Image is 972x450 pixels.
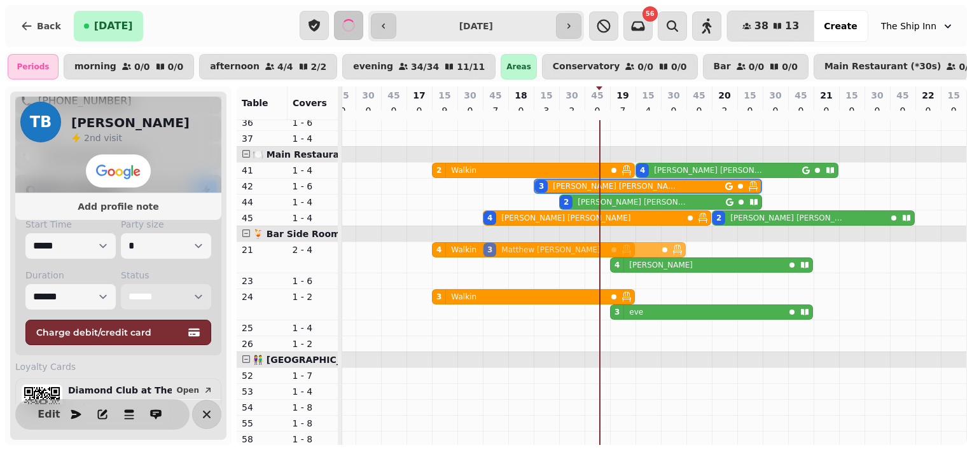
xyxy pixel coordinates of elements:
[487,245,492,255] div: 3
[796,104,806,117] p: 0
[871,89,883,102] p: 30
[515,89,527,102] p: 18
[487,213,492,223] div: 4
[770,104,781,117] p: 0
[84,132,122,144] p: visit
[337,89,349,102] p: 15
[293,98,327,108] span: Covers
[242,417,282,430] p: 55
[90,133,104,143] span: nd
[464,89,476,102] p: 30
[694,104,704,117] p: 0
[134,62,150,71] p: 0 / 0
[438,89,450,102] p: 15
[501,54,537,79] div: Areas
[311,62,327,71] p: 2 / 2
[898,104,908,117] p: 0
[642,89,654,102] p: 15
[121,218,211,231] label: Party size
[242,322,282,334] p: 25
[451,245,476,255] p: Walkin
[68,384,172,397] p: Diamond Club at The Ship
[242,369,282,382] p: 52
[847,104,857,117] p: 0
[820,89,832,102] p: 21
[36,402,62,427] button: Edit
[362,89,374,102] p: 30
[293,322,333,334] p: 1 - 4
[253,355,371,365] span: 👫 [GEOGRAPHIC_DATA]
[646,11,655,17] span: 56
[539,181,544,191] div: 3
[719,104,730,117] p: 2
[293,275,333,287] p: 1 - 6
[872,104,882,117] p: 0
[342,54,496,79] button: evening34/3411/11
[242,275,282,287] p: 23
[242,290,282,303] p: 24
[25,218,116,231] label: Start Time
[896,89,908,102] p: 45
[293,196,333,208] p: 1 - 4
[591,89,603,102] p: 45
[36,328,185,337] span: Charge debit/credit card
[177,386,199,394] span: Open
[242,243,282,256] p: 21
[654,165,765,175] p: [PERSON_NAME] [PERSON_NAME]
[363,104,373,117] p: 0
[749,62,765,71] p: 0 / 0
[15,360,76,373] span: Loyalty Cards
[923,104,933,117] p: 0
[948,89,960,102] p: 15
[718,89,730,102] p: 20
[25,269,116,282] label: Duration
[592,104,602,117] p: 0
[25,320,211,345] button: Charge debit/credit card
[489,89,501,102] p: 45
[516,104,526,117] p: 0
[542,54,698,79] button: Conservatory0/00/0
[94,21,133,31] span: [DATE]
[745,104,755,117] p: 0
[242,212,282,224] p: 45
[242,164,282,177] p: 41
[669,104,679,117] p: 0
[553,62,620,72] p: Conservatory
[436,292,441,302] div: 3
[37,22,61,31] span: Back
[814,11,867,41] button: Create
[242,180,282,193] p: 42
[541,104,552,117] p: 3
[253,149,383,160] span: 🍽️ Main Restaurant (*40s)
[414,104,424,117] p: 0
[242,116,282,129] p: 36
[293,290,333,303] p: 1 - 2
[293,417,333,430] p: 1 - 8
[293,385,333,398] p: 1 - 4
[564,197,569,207] div: 2
[578,197,689,207] p: [PERSON_NAME] [PERSON_NAME]
[20,198,216,215] button: Add profile note
[387,89,399,102] p: 45
[30,114,52,130] span: TB
[501,213,630,223] p: [PERSON_NAME] [PERSON_NAME]
[540,89,552,102] p: 15
[730,213,847,223] p: [PERSON_NAME] [PERSON_NAME]
[293,243,333,256] p: 2 - 4
[873,15,962,37] button: The Ship Inn
[785,21,799,31] span: 13
[824,22,857,31] span: Create
[716,213,721,223] div: 2
[84,133,90,143] span: 2
[637,62,653,71] p: 0 / 0
[824,62,941,72] p: Main Restaurant (*30s)
[293,164,333,177] p: 1 - 4
[353,62,393,72] p: evening
[74,62,116,72] p: morning
[614,260,620,270] div: 4
[389,104,399,117] p: 0
[293,180,333,193] p: 1 - 6
[74,11,143,41] button: [DATE]
[616,89,628,102] p: 19
[71,114,190,132] h2: [PERSON_NAME]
